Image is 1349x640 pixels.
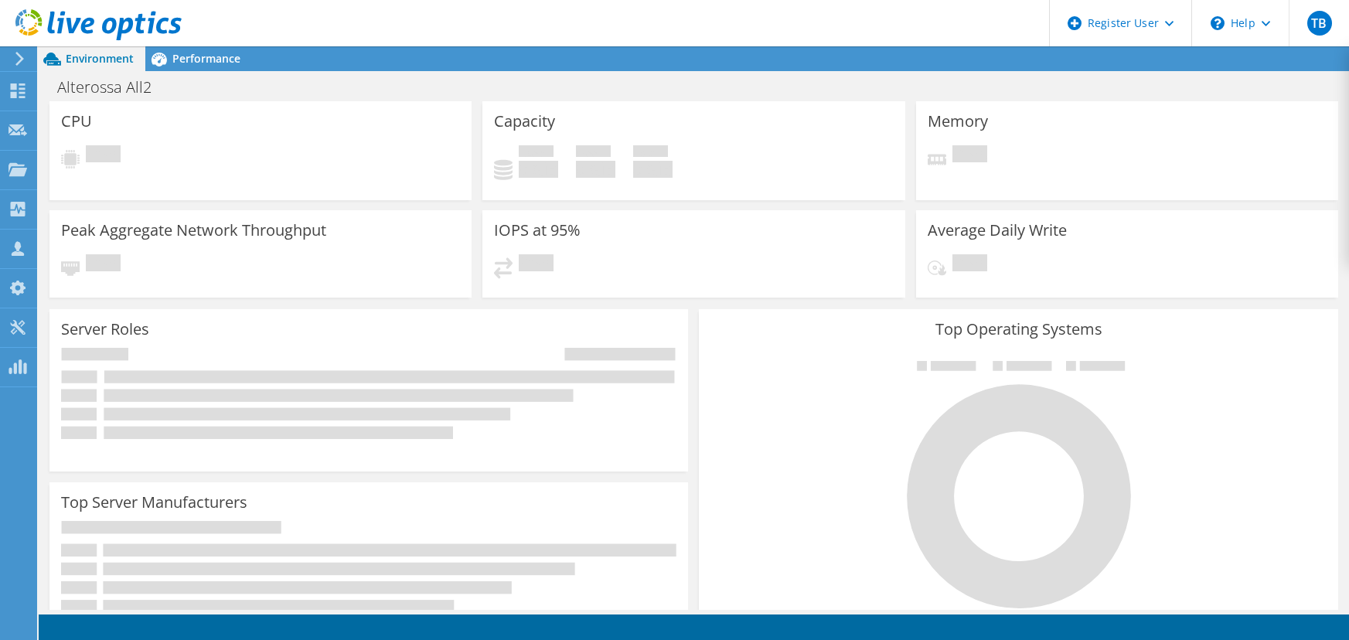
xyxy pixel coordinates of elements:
span: TB [1307,11,1332,36]
h3: CPU [61,113,92,130]
svg: \n [1211,16,1225,30]
span: Pending [519,254,554,275]
span: Pending [86,145,121,166]
h3: Capacity [494,113,555,130]
h3: Top Operating Systems [710,321,1326,338]
span: Pending [86,254,121,275]
span: Free [576,145,611,161]
h3: Server Roles [61,321,149,338]
h3: Average Daily Write [928,222,1067,239]
span: Used [519,145,554,161]
h4: 0 GiB [633,161,673,178]
h3: Memory [928,113,988,130]
span: Total [633,145,668,161]
h4: 0 GiB [576,161,615,178]
span: Performance [172,51,240,66]
span: Pending [952,145,987,166]
h3: IOPS at 95% [494,222,581,239]
h1: Alterossa All2 [50,79,175,96]
span: Environment [66,51,134,66]
h3: Peak Aggregate Network Throughput [61,222,326,239]
h3: Top Server Manufacturers [61,494,247,511]
h4: 0 GiB [519,161,558,178]
span: Pending [952,254,987,275]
